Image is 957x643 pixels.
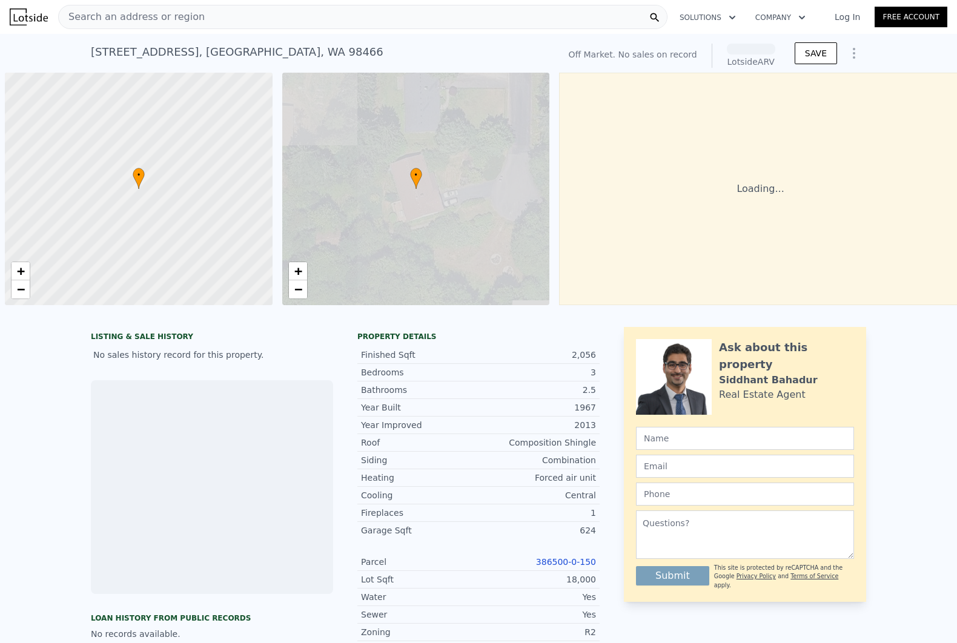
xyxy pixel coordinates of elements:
[294,263,302,279] span: +
[361,507,478,519] div: Fireplaces
[361,573,478,585] div: Lot Sqft
[714,564,854,590] div: This site is protected by reCAPTCHA and the Google and apply.
[357,332,600,341] div: Property details
[636,483,854,506] input: Phone
[478,437,596,449] div: Composition Shingle
[478,454,596,466] div: Combination
[842,41,866,65] button: Show Options
[91,332,333,344] div: LISTING & SALE HISTORY
[790,573,838,579] a: Terms of Service
[636,566,709,585] button: Submit
[727,56,775,68] div: Lotside ARV
[737,573,776,579] a: Privacy Policy
[875,7,947,27] a: Free Account
[17,263,25,279] span: +
[294,282,302,297] span: −
[12,280,30,298] a: Zoom out
[361,419,478,431] div: Year Improved
[12,262,30,280] a: Zoom in
[361,472,478,484] div: Heating
[361,556,478,568] div: Parcel
[719,373,818,387] div: Siddhant Bahadur
[670,7,746,28] button: Solutions
[361,437,478,449] div: Roof
[410,170,422,180] span: •
[478,419,596,431] div: 2013
[478,472,596,484] div: Forced air unit
[361,384,478,396] div: Bathrooms
[536,557,596,567] a: 386500-0-150
[133,170,145,180] span: •
[719,387,806,402] div: Real Estate Agent
[746,7,815,28] button: Company
[91,44,383,61] div: [STREET_ADDRESS] , [GEOGRAPHIC_DATA] , WA 98466
[59,10,205,24] span: Search an address or region
[820,11,875,23] a: Log In
[91,344,333,366] div: No sales history record for this property.
[410,168,422,189] div: •
[289,280,307,298] a: Zoom out
[361,366,478,378] div: Bedrooms
[91,628,333,640] div: No records available.
[478,401,596,414] div: 1967
[361,524,478,536] div: Garage Sqft
[10,8,48,25] img: Lotside
[361,591,478,603] div: Water
[361,401,478,414] div: Year Built
[478,524,596,536] div: 624
[478,608,596,621] div: Yes
[361,454,478,466] div: Siding
[636,427,854,450] input: Name
[478,626,596,638] div: R2
[568,48,697,61] div: Off Market. No sales on record
[478,349,596,361] div: 2,056
[478,366,596,378] div: 3
[361,349,478,361] div: Finished Sqft
[478,384,596,396] div: 2.5
[719,339,854,373] div: Ask about this property
[795,42,837,64] button: SAVE
[478,573,596,585] div: 18,000
[478,591,596,603] div: Yes
[478,489,596,501] div: Central
[91,613,333,623] div: Loan history from public records
[361,626,478,638] div: Zoning
[636,455,854,478] input: Email
[17,282,25,297] span: −
[361,608,478,621] div: Sewer
[289,262,307,280] a: Zoom in
[133,168,145,189] div: •
[478,507,596,519] div: 1
[361,489,478,501] div: Cooling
